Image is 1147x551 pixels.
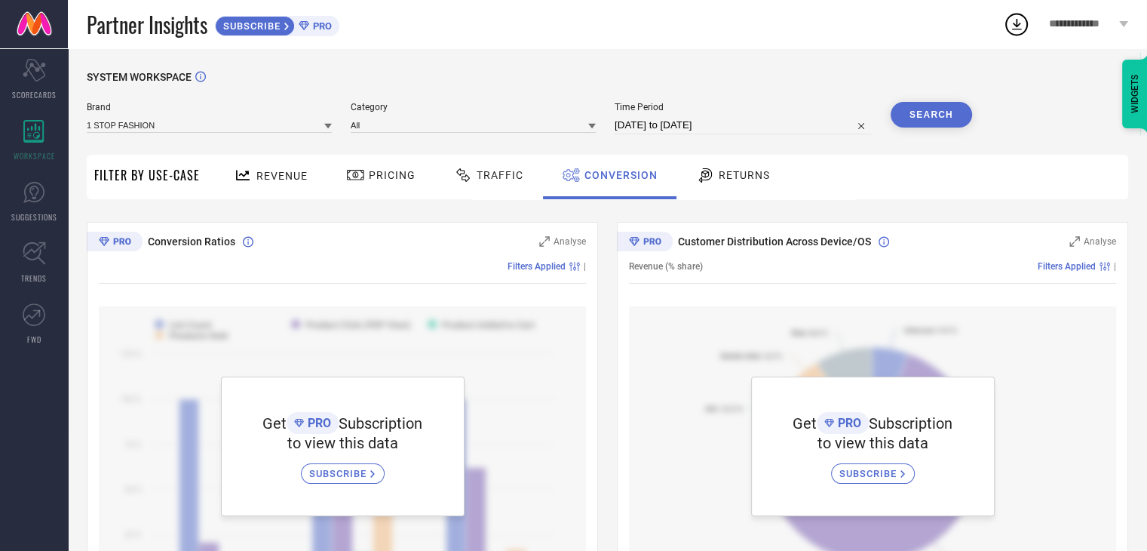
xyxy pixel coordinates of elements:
[12,89,57,100] span: SCORECARDS
[1069,236,1080,247] svg: Zoom
[87,9,207,40] span: Partner Insights
[539,236,550,247] svg: Zoom
[301,452,385,484] a: SUBSCRIBE
[1084,236,1116,247] span: Analyse
[339,414,422,432] span: Subscription
[678,235,871,248] span: Customer Distribution Across Device/OS
[148,235,235,248] span: Conversion Ratios
[831,452,915,484] a: SUBSCRIBE
[584,261,586,272] span: |
[256,170,308,182] span: Revenue
[554,236,586,247] span: Analyse
[1003,11,1030,38] div: Open download list
[287,434,398,452] span: to view this data
[369,169,416,181] span: Pricing
[14,150,55,162] span: WORKSPACE
[304,416,331,430] span: PRO
[351,102,596,112] span: Category
[87,71,192,83] span: SYSTEM WORKSPACE
[615,102,872,112] span: Time Period
[617,232,673,254] div: Premium
[216,20,284,32] span: SUBSCRIBE
[584,169,658,181] span: Conversion
[87,232,143,254] div: Premium
[11,211,57,223] span: SUGGESTIONS
[309,468,370,479] span: SUBSCRIBE
[834,416,861,430] span: PRO
[477,169,523,181] span: Traffic
[615,116,872,134] input: Select time period
[629,261,703,272] span: Revenue (% share)
[262,414,287,432] span: Get
[27,334,41,345] span: FWD
[87,102,332,112] span: Brand
[719,169,770,181] span: Returns
[891,102,972,128] button: Search
[21,272,47,284] span: TRENDS
[94,166,200,184] span: Filter By Use-Case
[508,261,566,272] span: Filters Applied
[839,468,900,479] span: SUBSCRIBE
[309,20,332,32] span: PRO
[1038,261,1096,272] span: Filters Applied
[1114,261,1116,272] span: |
[817,434,928,452] span: to view this data
[869,414,952,432] span: Subscription
[793,414,817,432] span: Get
[215,12,339,36] a: SUBSCRIBEPRO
